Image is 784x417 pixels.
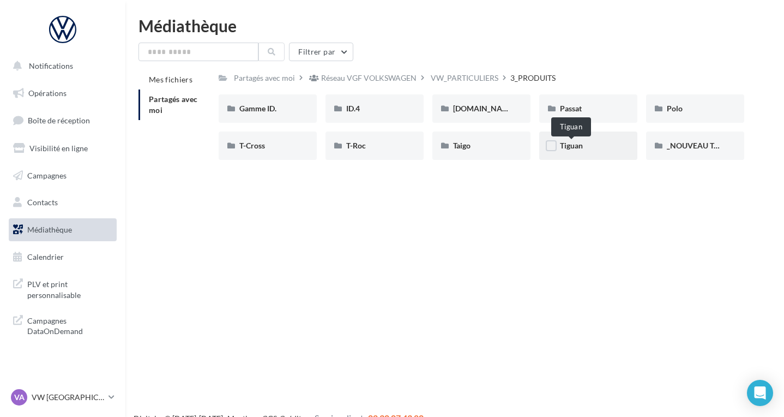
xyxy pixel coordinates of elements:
span: T-Cross [239,141,265,150]
a: Campagnes DataOnDemand [7,309,119,341]
a: Opérations [7,82,119,105]
span: Gamme ID. [239,104,276,113]
div: Partagés avec moi [234,73,295,84]
span: Polo [667,104,683,113]
span: Campagnes DataOnDemand [27,313,112,337]
a: Médiathèque [7,218,119,241]
span: _NOUVEAU TAYRON [667,141,740,150]
span: Contacts [27,198,58,207]
span: Passat [560,104,582,113]
span: VA [14,392,25,403]
span: Boîte de réception [28,116,90,125]
a: PLV et print personnalisable [7,272,119,305]
span: ID.4 [346,104,360,113]
span: Notifications [29,61,73,70]
a: Visibilité en ligne [7,137,119,160]
a: Contacts [7,191,119,214]
span: PLV et print personnalisable [27,277,112,300]
p: VW [GEOGRAPHIC_DATA] [32,392,104,403]
span: T-Roc [346,141,366,150]
span: Mes fichiers [149,75,192,84]
div: Open Intercom Messenger [747,380,773,406]
button: Filtrer par [289,43,353,61]
span: Calendrier [27,252,64,261]
span: Campagnes [27,170,67,180]
a: VA VW [GEOGRAPHIC_DATA] [9,387,117,408]
span: [DOMAIN_NAME] [453,104,516,113]
div: Tiguan [551,117,591,136]
div: VW_PARTICULIERS [431,73,498,84]
div: 3_PRODUITS [510,73,556,84]
span: Opérations [28,88,67,98]
a: Calendrier [7,246,119,269]
a: Boîte de réception [7,109,119,132]
span: Taigo [453,141,471,150]
div: Réseau VGF VOLKSWAGEN [321,73,417,84]
span: Visibilité en ligne [29,144,88,153]
a: Campagnes [7,164,119,187]
span: Partagés avec moi [149,94,198,115]
button: Notifications [7,55,114,78]
span: Médiathèque [27,225,72,234]
span: Tiguan [560,141,583,150]
div: Médiathèque [138,17,771,34]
